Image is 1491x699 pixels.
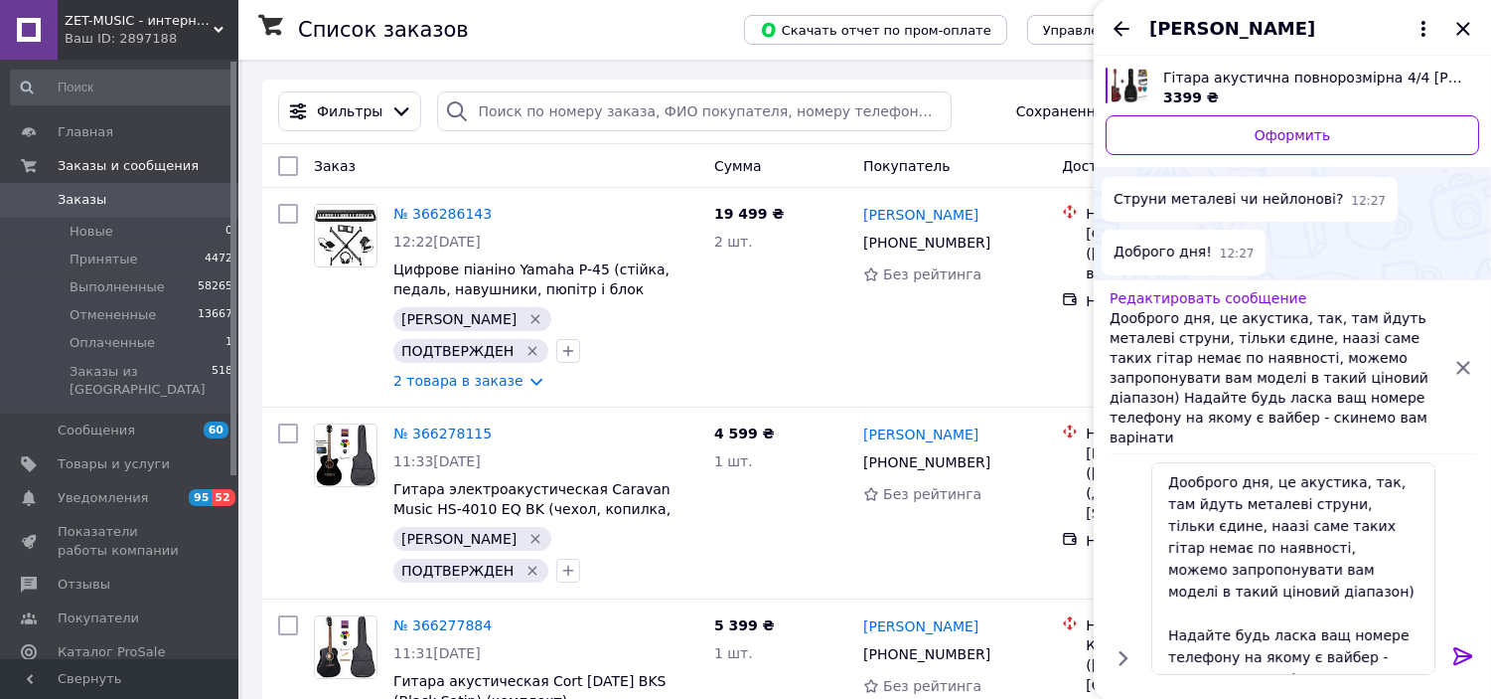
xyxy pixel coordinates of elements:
button: Показать кнопки [1110,645,1135,671]
a: 2 товара в заказе [393,373,523,389]
a: Фото товару [314,204,377,267]
span: Покупатель [863,158,951,174]
span: 3399 ₴ [1163,89,1219,105]
span: Уведомления [58,489,148,507]
div: Нова Пошта [1086,615,1284,635]
button: Закрыть [1451,17,1475,41]
a: [PERSON_NAME] [863,616,978,636]
span: Управление статусами [1043,23,1199,38]
span: Оплаченные [70,334,155,352]
span: Принятые [70,251,138,268]
span: Скачать отчет по пром-оплате [760,21,991,39]
span: Отзывы [58,576,110,594]
div: [PHONE_NUMBER] [859,448,994,476]
div: Наложенный платеж [1086,531,1284,551]
span: 5 399 ₴ [714,617,775,633]
span: 11:31[DATE] [393,645,481,661]
p: Редактировать сообщение [1110,288,1451,308]
div: Нова Пошта [1086,424,1284,443]
svg: Удалить метку [524,343,540,359]
input: Поиск по номеру заказа, ФИО покупателя, номеру телефона, Email, номеру накладной [437,91,952,131]
input: Поиск [10,70,234,105]
a: [PERSON_NAME] [863,205,978,225]
span: 11:33[DATE] [393,453,481,469]
button: Назад [1110,17,1133,41]
span: 19 499 ₴ [714,206,785,222]
span: Отмененные [70,306,156,324]
svg: Удалить метку [527,531,543,547]
span: 58265 [198,278,232,296]
span: Новые [70,223,113,241]
div: [PHONE_NUMBER] [859,640,994,668]
img: Фото товару [315,616,376,678]
span: Покупатели [58,610,139,627]
a: Гитара электроакустическая Caravan Music HS-4010 EQ BK (чехол, копилка, медиатор, струна, ключ) [393,481,671,537]
div: [PHONE_NUMBER] [859,229,994,257]
span: [PERSON_NAME] [401,311,517,327]
span: Выполненные [70,278,165,296]
span: ZET-MUSIC - интернет-магазин музыкальных инструментов [65,12,214,30]
span: Сохраненные фильтры: [1016,101,1190,121]
span: ПОДТВЕРЖДЕН [401,343,514,359]
div: Ваш ID: 2897188 [65,30,238,48]
span: Гітара акустична повнорозмірна 4/4 [PERSON_NAME] AG-04 (Чехол + каподастр + Струна + Медіатор + К... [1163,68,1463,87]
a: Оформить [1106,115,1479,155]
span: Доброго дня! [1114,242,1212,262]
div: [PERSON_NAME] ([GEOGRAPHIC_DATA].), №2 (до 200 кг): ул. [STREET_ADDRESS] [1086,443,1284,523]
span: Сумма [714,158,762,174]
a: Цифрове піаніно Yamaha P-45 (стійка, педаль, навушники, пюпітр і блок живлення) [393,262,670,317]
span: 4 599 ₴ [714,426,775,441]
span: Показатели работы компании [58,523,184,559]
span: 518 [212,363,232,399]
span: 1 шт. [714,453,753,469]
a: Фото товару [314,424,377,487]
a: № 366278115 [393,426,492,441]
span: Фильтры [317,101,382,121]
span: 2 шт. [714,234,753,250]
button: Скачать отчет по пром-оплате [744,15,1007,45]
span: 52 [212,489,234,506]
span: 0 [225,223,232,241]
span: Заказы и сообщения [58,157,199,175]
img: Фото товару [315,205,376,266]
span: 95 [189,489,212,506]
textarea: Дооброго дня, це акустика, так, там йдуть металеві струни, тільки єдине, наазі саме таких гітар н... [1151,462,1435,675]
span: 4472 [205,251,232,268]
h1: Список заказов [298,18,469,42]
button: [PERSON_NAME] [1149,16,1435,42]
img: 1722517934_w640_h640_gitara-akusticheskaya-polnorazmernaya.jpg [1112,68,1147,103]
span: 60 [204,422,228,438]
span: [PERSON_NAME] [1149,16,1315,42]
button: Управление статусами [1027,15,1215,45]
span: Товары и услуги [58,455,170,473]
span: 13667 [198,306,232,324]
span: Доставка и оплата [1062,158,1200,174]
svg: Удалить метку [524,563,540,579]
a: Фото товару [314,615,377,679]
span: Каталог ProSale [58,643,165,661]
p: Дооброго дня, це акустика, так, там йдуть металеві струни, тільки єдине, наазі саме таких гітар н... [1110,308,1451,447]
span: Главная [58,123,113,141]
span: 1 [225,334,232,352]
svg: Удалить метку [527,311,543,327]
span: Струни металеві чи нейлонові? [1114,189,1343,210]
span: Заказы из [GEOGRAPHIC_DATA] [70,363,212,399]
span: Заказ [314,158,356,174]
span: Без рейтинга [883,266,981,282]
div: Наложенный платеж [1086,291,1284,311]
span: ПОДТВЕРЖДЕН [401,563,514,579]
span: 1 шт. [714,645,753,661]
img: Фото товару [315,425,376,486]
div: Нова Пошта [1086,204,1284,224]
span: Без рейтинга [883,486,981,502]
span: Заказы [58,191,106,209]
a: № 366286143 [393,206,492,222]
span: Без рейтинга [883,678,981,694]
span: 12:22[DATE] [393,234,481,250]
a: Посмотреть товар [1106,68,1479,107]
span: Сообщения [58,422,135,439]
span: [PERSON_NAME] [401,531,517,547]
span: 12:27 12.10.2025 [1351,193,1386,210]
